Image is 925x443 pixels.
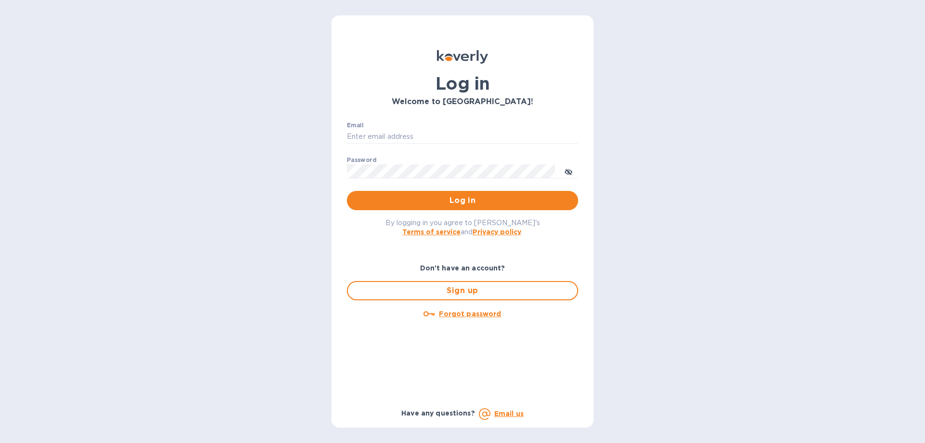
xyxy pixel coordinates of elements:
[347,281,578,300] button: Sign up
[347,130,578,144] input: Enter email address
[559,161,578,181] button: toggle password visibility
[402,228,461,236] a: Terms of service
[355,195,570,206] span: Log in
[420,264,505,272] b: Don't have an account?
[356,285,569,296] span: Sign up
[347,191,578,210] button: Log in
[401,409,475,417] b: Have any questions?
[347,73,578,94] h1: Log in
[437,50,488,64] img: Koverly
[347,122,364,128] label: Email
[439,310,501,318] u: Forgot password
[385,219,540,236] span: By logging in you agree to [PERSON_NAME]'s and .
[494,410,524,417] a: Email us
[347,157,376,163] label: Password
[347,97,578,107] h3: Welcome to [GEOGRAPHIC_DATA]!
[473,228,521,236] a: Privacy policy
